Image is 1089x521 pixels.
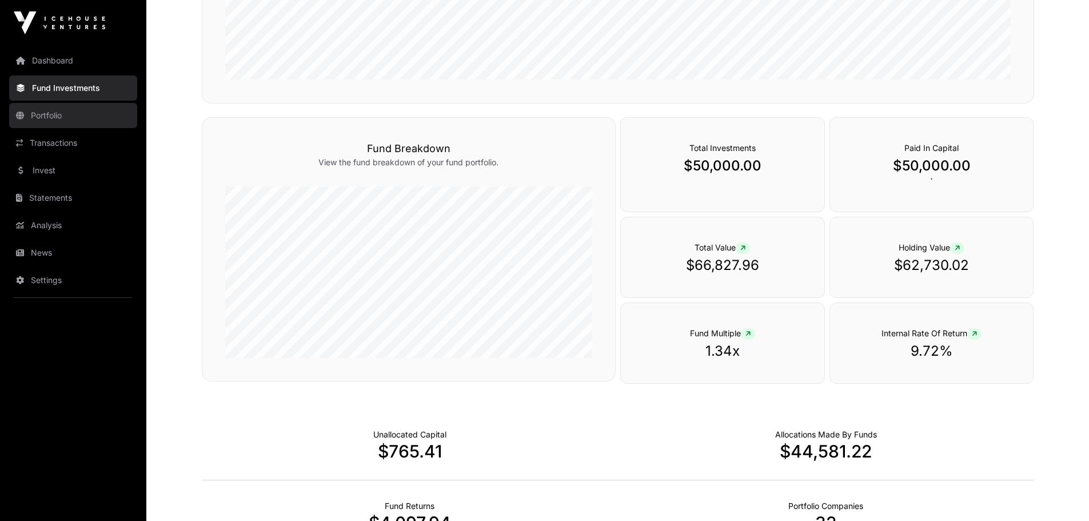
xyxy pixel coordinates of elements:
a: Invest [9,158,137,183]
a: Settings [9,268,137,293]
p: View the fund breakdown of your fund portfolio. [225,157,592,168]
p: Cash not yet allocated [373,429,446,440]
p: Number of Companies Deployed Into [788,500,863,512]
span: Paid In Capital [904,143,959,153]
p: $62,730.02 [853,256,1011,275]
span: Internal Rate Of Return [881,328,982,338]
img: Icehouse Ventures Logo [14,11,105,34]
p: $50,000.00 [644,157,801,175]
p: Capital Deployed Into Companies [775,429,877,440]
a: Analysis [9,213,137,238]
a: News [9,240,137,265]
p: $66,827.96 [644,256,801,275]
a: Statements [9,185,137,210]
iframe: Chat Widget [1032,466,1089,521]
p: 9.72% [853,342,1011,360]
a: Transactions [9,130,137,156]
a: Dashboard [9,48,137,73]
p: $44,581.22 [618,441,1034,462]
span: Total Value [695,242,750,252]
a: Fund Investments [9,75,137,101]
span: Holding Value [899,242,964,252]
span: Fund Multiple [690,328,755,338]
span: Total Investments [689,143,756,153]
p: 1.34x [644,342,801,360]
a: Portfolio [9,103,137,128]
h3: Fund Breakdown [225,141,592,157]
p: Realised Returns from Funds [385,500,434,512]
div: ` [829,117,1034,212]
p: $50,000.00 [853,157,1011,175]
p: $765.41 [202,441,618,462]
